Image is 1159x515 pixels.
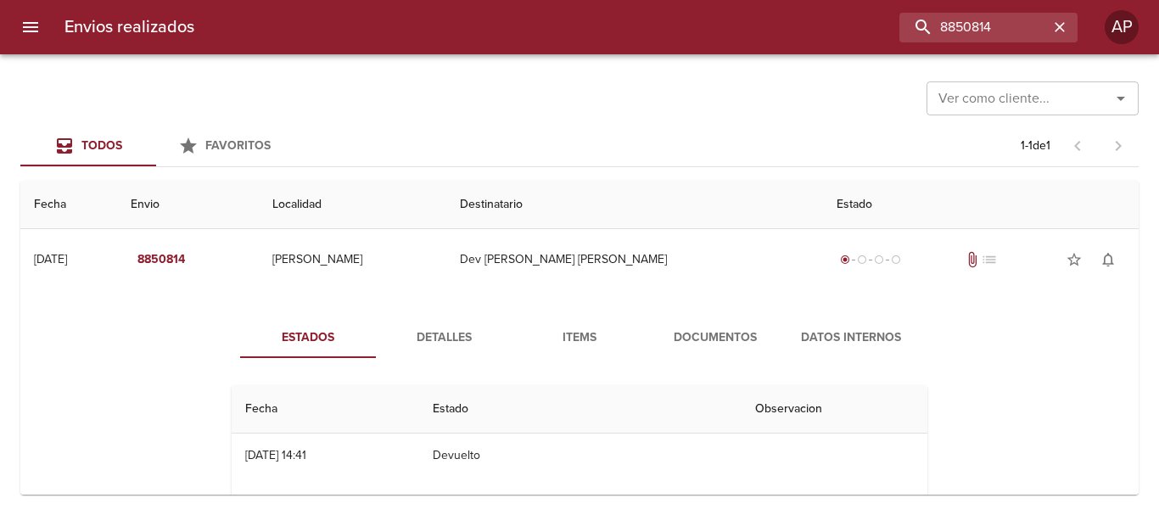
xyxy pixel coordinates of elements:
[1100,251,1117,268] span: notifications_none
[131,244,192,276] button: 8850814
[81,138,122,153] span: Todos
[1021,137,1050,154] p: 1 - 1 de 1
[386,327,501,349] span: Detalles
[964,251,981,268] span: Tiene documentos adjuntos
[823,181,1139,229] th: Estado
[259,229,446,290] td: [PERSON_NAME]
[874,255,884,265] span: radio_button_unchecked
[1109,87,1133,110] button: Abrir
[245,448,306,462] div: [DATE] 14:41
[1105,10,1139,44] div: Abrir información de usuario
[742,385,927,434] th: Observacion
[10,7,51,48] button: menu
[658,327,773,349] span: Documentos
[259,181,446,229] th: Localidad
[1066,251,1083,268] span: star_border
[64,14,194,41] h6: Envios realizados
[1057,243,1091,277] button: Agregar a favoritos
[419,434,741,478] td: Devuelto
[1057,137,1098,154] span: Pagina anterior
[1105,10,1139,44] div: AP
[117,181,259,229] th: Envio
[205,138,271,153] span: Favoritos
[981,251,998,268] span: No tiene pedido asociado
[857,255,867,265] span: radio_button_unchecked
[20,181,117,229] th: Fecha
[1091,243,1125,277] button: Activar notificaciones
[20,126,292,166] div: Tabs Envios
[34,252,67,266] div: [DATE]
[522,327,637,349] span: Items
[446,229,823,290] td: Dev [PERSON_NAME] [PERSON_NAME]
[137,249,185,271] em: 8850814
[419,385,741,434] th: Estado
[446,181,823,229] th: Destinatario
[793,327,909,349] span: Datos Internos
[840,255,850,265] span: radio_button_checked
[232,385,419,434] th: Fecha
[899,13,1049,42] input: buscar
[240,317,919,358] div: Tabs detalle de guia
[837,251,904,268] div: Generado
[245,492,313,507] div: [DATE] 05:50
[250,327,366,349] span: Estados
[891,255,901,265] span: radio_button_unchecked
[1098,126,1139,166] span: Pagina siguiente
